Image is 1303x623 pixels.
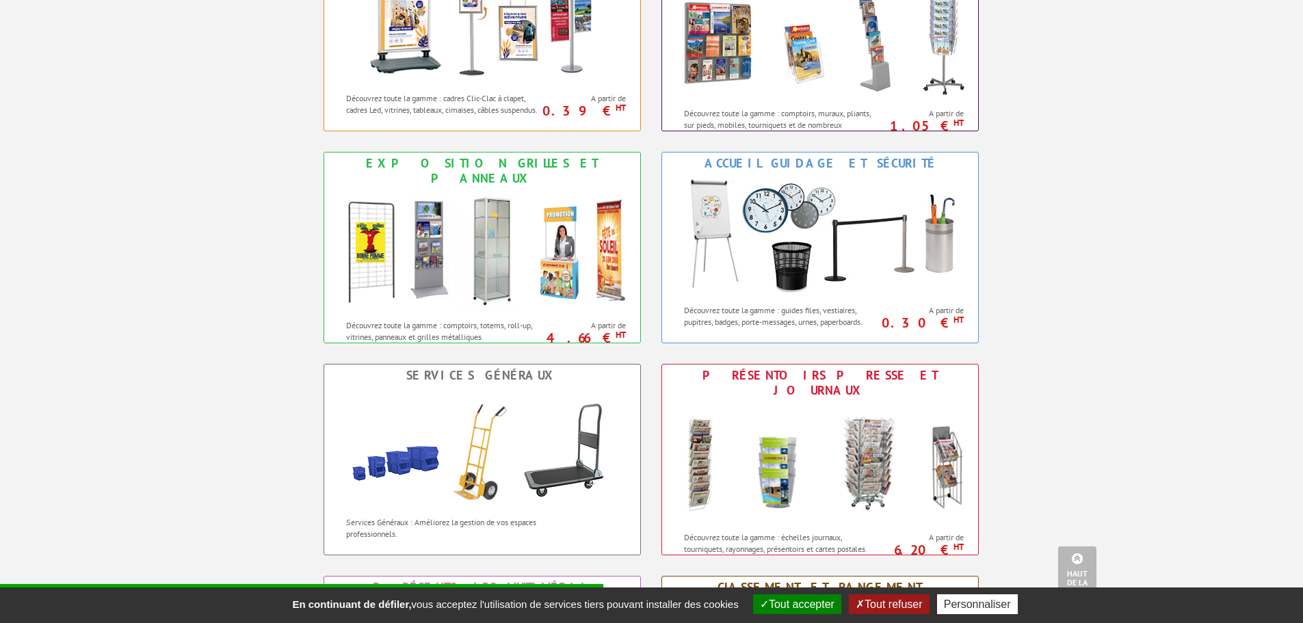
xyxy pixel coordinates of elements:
[545,93,627,104] span: A partir de
[538,107,627,115] p: 0.39 €
[666,156,975,171] div: Accueil Guidage et Sécurité
[616,329,626,341] sup: HT
[849,594,929,614] button: Tout refuser
[1058,546,1096,602] a: Haut de la page
[328,156,637,186] div: Exposition Grilles et Panneaux
[953,314,964,326] sup: HT
[684,531,879,555] p: Découvrez toute la gamme : échelles journaux, tourniquets, rayonnages, présentoirs et cartes post...
[346,516,541,540] p: Services Généraux : Améliorez la gestion de vos espaces professionnels.
[666,580,975,595] div: Classement et Rangement
[538,334,627,342] p: 4.66 €
[883,108,964,119] span: A partir de
[666,368,975,398] div: Présentoirs Presse et Journaux
[883,532,964,543] span: A partir de
[328,580,637,595] div: Présentoirs Multimédia
[670,401,971,525] img: Présentoirs Presse et Journaux
[324,152,641,343] a: Exposition Grilles et Panneaux Exposition Grilles et Panneaux Découvrez toute la gamme : comptoir...
[661,152,979,343] a: Accueil Guidage et Sécurité Accueil Guidage et Sécurité Découvrez toute la gamme : guides files, ...
[883,305,964,316] span: A partir de
[684,107,879,142] p: Découvrez toute la gamme : comptoirs, muraux, pliants, sur pieds, mobiles, tourniquets et de nomb...
[285,598,745,610] span: vous acceptez l'utilisation de services tiers pouvant installer des cookies
[324,364,641,555] a: Services Généraux Services Généraux Services Généraux : Améliorez la gestion de vos espaces profe...
[292,598,411,610] strong: En continuant de défiler,
[684,304,879,328] p: Découvrez toute la gamme : guides files, vestiaires, pupitres, badges, porte-messages, urnes, pap...
[876,546,964,554] p: 6.20 €
[953,117,964,129] sup: HT
[876,319,964,327] p: 0.30 €
[937,594,1018,614] button: Personnaliser (fenêtre modale)
[876,122,964,130] p: 1.05 €
[328,368,637,383] div: Services Généraux
[332,189,633,313] img: Exposition Grilles et Panneaux
[616,102,626,114] sup: HT
[545,320,627,331] span: A partir de
[332,386,633,509] img: Services Généraux
[346,92,541,116] p: Découvrez toute la gamme : cadres Clic-Clac à clapet, cadres Led, vitrines, tableaux, cimaises, c...
[661,364,979,555] a: Présentoirs Presse et Journaux Présentoirs Presse et Journaux Découvrez toute la gamme : échelles...
[753,594,841,614] button: Tout accepter
[670,174,971,297] img: Accueil Guidage et Sécurité
[953,541,964,553] sup: HT
[346,319,541,343] p: Découvrez toute la gamme : comptoirs, totems, roll-up, vitrines, panneaux et grilles métalliques.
